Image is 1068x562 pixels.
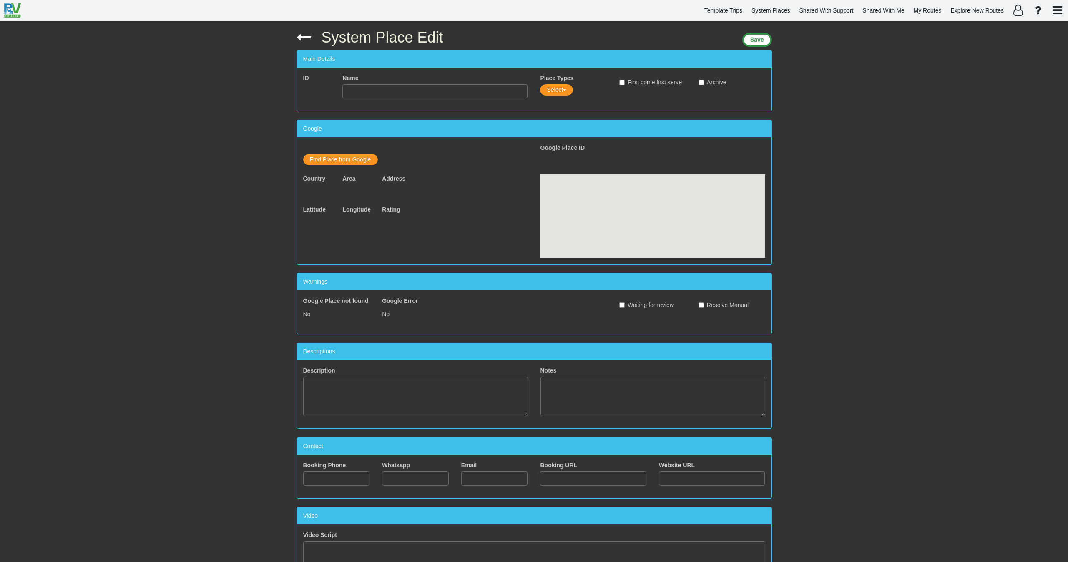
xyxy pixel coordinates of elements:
[297,343,771,360] div: Descriptions
[342,205,369,214] label: Longitude
[862,7,904,14] span: Shared With Me
[461,461,477,469] label: Email
[619,302,625,308] input: Waiting for review
[859,3,908,19] a: Shared With Me
[303,531,337,539] label: Video Script
[619,80,625,85] input: First come first serve
[742,33,772,47] button: Save
[799,7,853,14] span: Shared With Support
[914,7,942,14] span: My Routes
[540,74,573,82] label: Place Types
[910,3,945,19] a: My Routes
[303,154,378,165] button: Find Place from Google
[751,7,790,14] span: System Places
[297,120,771,137] div: Google
[303,297,369,305] label: Google Place not found
[382,205,400,214] label: Rating
[297,50,771,68] div: Main Details
[619,78,682,86] label: First come first serve
[540,366,557,375] label: Notes
[540,84,573,96] button: Select
[342,74,358,82] label: Name
[540,144,585,152] label: Google Place ID
[303,461,346,469] label: Booking Phone
[382,461,410,469] label: Whatsapp
[382,311,390,318] span: No
[704,7,742,14] span: Template Trips
[297,438,771,455] div: Contact
[699,78,726,86] label: Archive
[342,174,355,183] label: Area
[950,7,1004,14] span: Explore New Routes
[303,205,326,214] label: Latitude
[297,507,771,524] div: Video
[947,3,1008,19] a: Explore New Routes
[699,80,704,85] input: Archive
[619,301,674,309] label: Waiting for review
[303,311,311,318] span: No
[750,36,764,43] span: Save
[382,174,405,183] label: Address
[4,3,21,18] img: RvPlanetLogo.png
[322,29,443,46] span: System Place Edit
[699,301,749,309] label: Resolve Manual
[748,3,794,19] a: System Places
[303,366,335,375] label: Description
[382,297,418,305] label: Google Error
[303,74,309,82] label: ID
[795,3,857,19] a: Shared With Support
[701,3,746,19] a: Template Trips
[303,174,326,183] label: Country
[659,461,695,469] label: Website URL
[699,302,704,308] input: Resolve Manual
[540,461,577,469] label: Booking URL
[297,273,771,290] div: Warnings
